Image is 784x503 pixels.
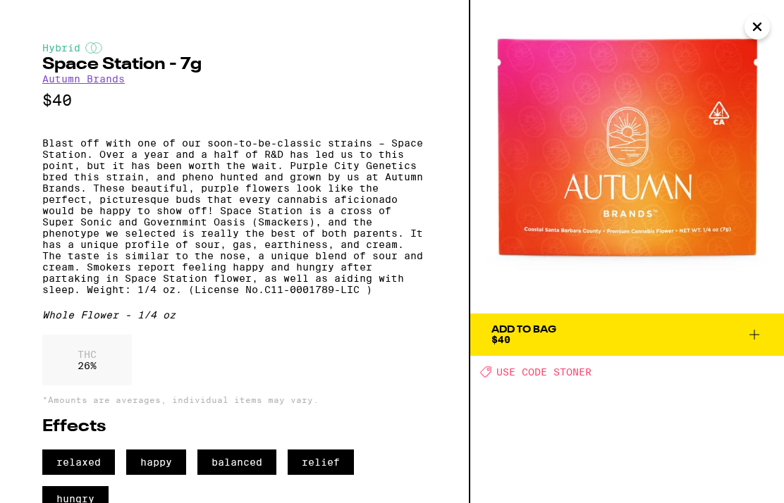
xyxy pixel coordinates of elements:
a: Autumn Brands [42,73,125,85]
img: hybridColor.svg [85,42,102,54]
h2: Effects [42,418,427,435]
span: USE CODE STONER [496,366,592,378]
span: balanced [197,449,276,475]
h2: Space Station - 7g [42,56,427,73]
p: THC [78,349,97,360]
span: relief [288,449,354,475]
span: happy [126,449,186,475]
div: Whole Flower - 1/4 oz [42,309,427,321]
p: Blast off with one of our soon-to-be-classic strains – Space Station. Over a year and a half of R... [42,137,427,295]
button: Add To Bag$40 [470,313,784,356]
p: $40 [42,92,427,109]
div: Hybrid [42,42,427,54]
span: $40 [491,334,510,345]
div: Add To Bag [491,325,556,335]
p: *Amounts are averages, individual items may vary. [42,395,427,404]
button: Close [745,14,770,39]
div: 26 % [42,335,132,385]
span: relaxed [42,449,115,475]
